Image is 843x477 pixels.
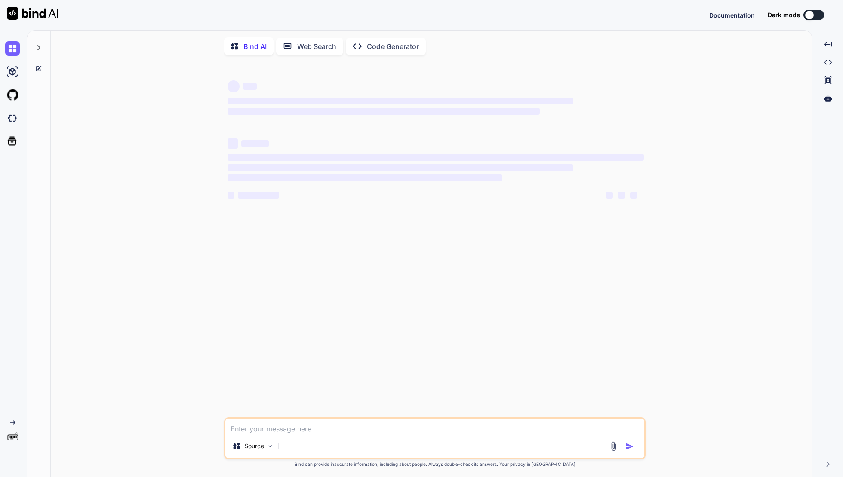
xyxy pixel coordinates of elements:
[709,11,755,20] button: Documentation
[243,41,267,52] p: Bind AI
[618,192,625,199] span: ‌
[228,138,238,149] span: ‌
[768,11,800,19] span: Dark mode
[243,83,257,90] span: ‌
[224,461,646,468] p: Bind can provide inaccurate information, including about people. Always double-check its answers....
[606,192,613,199] span: ‌
[709,12,755,19] span: Documentation
[228,164,573,171] span: ‌
[609,441,618,451] img: attachment
[228,174,502,181] span: ‌
[228,108,540,115] span: ‌
[5,64,20,79] img: ai-studio
[238,192,279,199] span: ‌
[228,154,644,161] span: ‌
[5,111,20,125] img: darkCloudIdeIcon
[367,41,419,52] p: Code Generator
[5,88,20,102] img: githubLight
[228,192,234,199] span: ‌
[5,41,20,56] img: chat
[241,140,269,147] span: ‌
[297,41,336,52] p: Web Search
[228,80,240,92] span: ‌
[267,443,274,450] img: Pick Models
[244,442,264,450] p: Source
[630,192,637,199] span: ‌
[228,98,573,104] span: ‌
[7,7,58,20] img: Bind AI
[625,442,634,451] img: icon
